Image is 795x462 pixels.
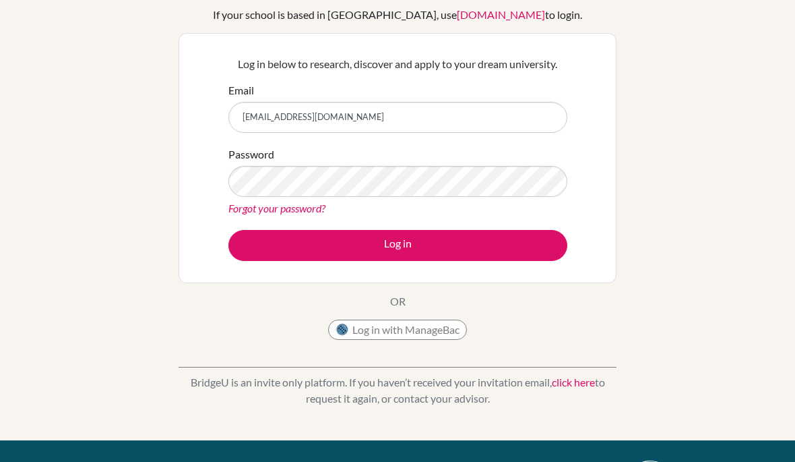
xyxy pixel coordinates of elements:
[228,146,274,163] label: Password
[390,293,406,310] p: OR
[228,202,325,214] a: Forgot your password?
[228,56,567,72] p: Log in below to research, discover and apply to your dream university.
[328,320,467,340] button: Log in with ManageBac
[552,376,595,388] a: click here
[457,8,545,21] a: [DOMAIN_NAME]
[228,82,254,98] label: Email
[213,7,582,23] div: If your school is based in [GEOGRAPHIC_DATA], use to login.
[179,374,616,407] p: BridgeU is an invite only platform. If you haven’t received your invitation email, to request it ...
[228,230,567,261] button: Log in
